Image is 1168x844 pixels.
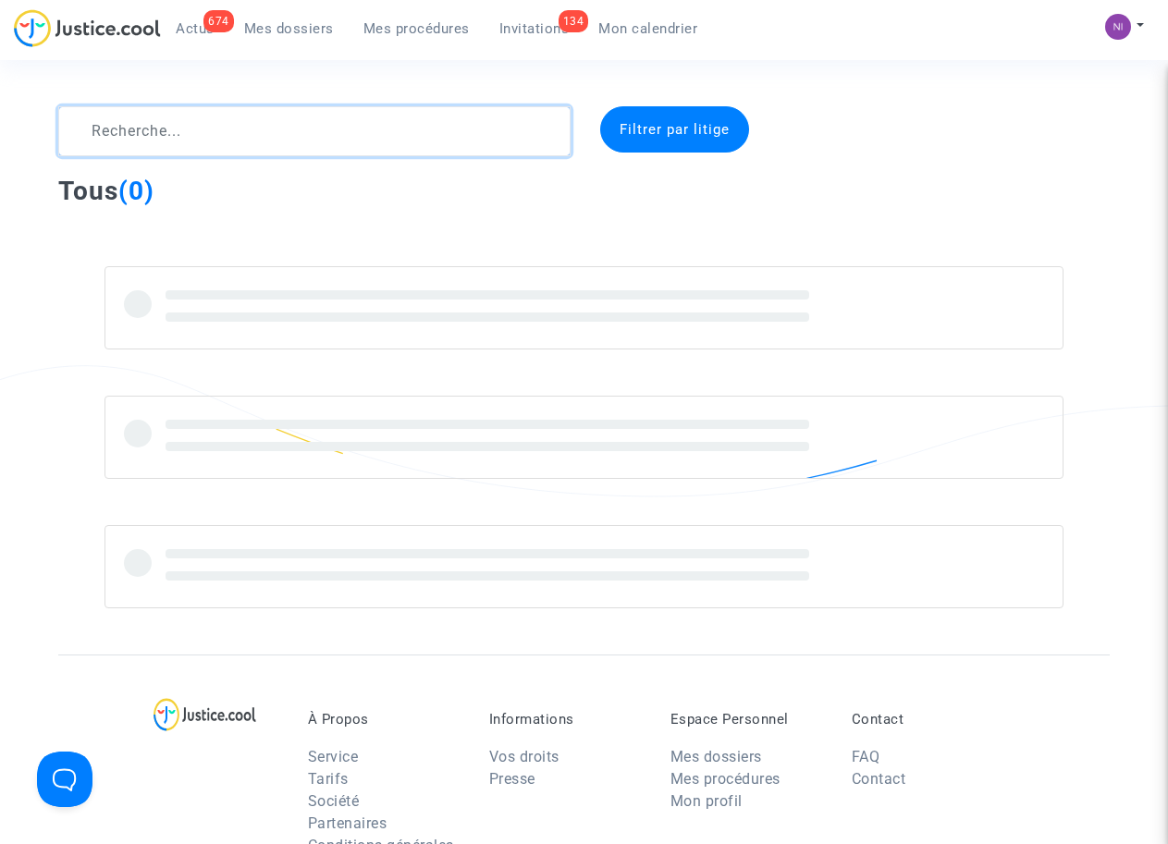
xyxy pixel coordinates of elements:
[670,748,762,765] a: Mes dossiers
[620,121,730,138] span: Filtrer par litige
[499,20,570,37] span: Invitations
[14,9,161,47] img: jc-logo.svg
[584,15,712,43] a: Mon calendrier
[308,748,359,765] a: Service
[161,15,229,43] a: 674Actus
[670,711,824,728] p: Espace Personnel
[229,15,349,43] a: Mes dossiers
[308,814,387,832] a: Partenaires
[598,20,697,37] span: Mon calendrier
[852,711,1005,728] p: Contact
[489,748,559,765] a: Vos droits
[203,10,234,32] div: 674
[244,20,334,37] span: Mes dossiers
[363,20,470,37] span: Mes procédures
[308,792,360,810] a: Société
[308,711,461,728] p: À Propos
[118,176,154,206] span: (0)
[37,752,92,807] iframe: Help Scout Beacon - Open
[489,711,643,728] p: Informations
[670,792,743,810] a: Mon profil
[559,10,589,32] div: 134
[1105,14,1131,40] img: c72f9d9a6237a8108f59372fcd3655cf
[852,748,880,765] a: FAQ
[670,770,781,788] a: Mes procédures
[489,770,535,788] a: Presse
[176,20,215,37] span: Actus
[308,770,349,788] a: Tarifs
[485,15,584,43] a: 134Invitations
[154,698,256,731] img: logo-lg.svg
[852,770,906,788] a: Contact
[349,15,485,43] a: Mes procédures
[58,176,118,206] span: Tous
